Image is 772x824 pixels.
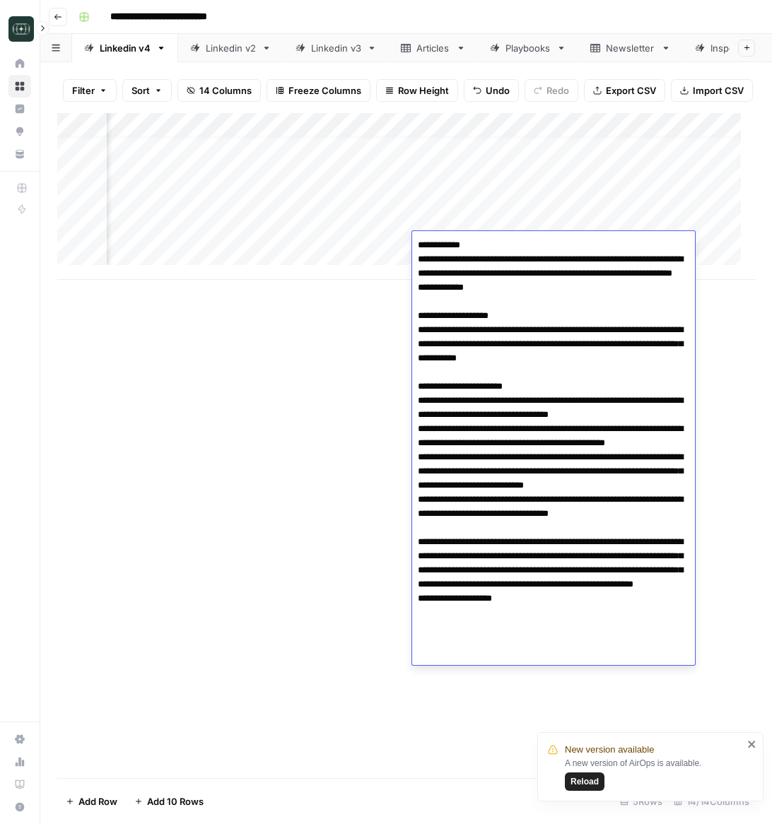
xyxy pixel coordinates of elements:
a: Newsletter [578,34,683,62]
div: A new version of AirOps is available. [565,757,743,791]
div: 5 Rows [614,790,668,813]
a: Inspo [683,34,763,62]
span: 14 Columns [199,83,252,98]
div: Inspo [710,41,735,55]
span: Import CSV [693,83,744,98]
a: Linkedin v4 [72,34,178,62]
button: Add 10 Rows [126,790,212,813]
img: Catalyst Logo [8,16,34,42]
button: Filter [63,79,117,102]
button: Export CSV [584,79,665,102]
span: Add Row [78,794,117,808]
div: Linkedin v2 [206,41,256,55]
a: Learning Hub [8,773,31,796]
span: Undo [486,83,510,98]
div: 14/14 Columns [668,790,755,813]
span: Freeze Columns [288,83,361,98]
span: Row Height [398,83,449,98]
button: Import CSV [671,79,753,102]
span: Filter [72,83,95,98]
a: Your Data [8,143,31,165]
button: 14 Columns [177,79,261,102]
span: Sort [131,83,150,98]
a: Browse [8,75,31,98]
a: Home [8,52,31,75]
a: Insights [8,98,31,120]
button: Undo [464,79,519,102]
button: Row Height [376,79,458,102]
a: Articles [389,34,478,62]
button: Reload [565,772,604,791]
a: Playbooks [478,34,578,62]
a: Opportunities [8,120,31,143]
div: Linkedin v4 [100,41,151,55]
button: Workspace: Catalyst [8,11,31,47]
a: Linkedin v3 [283,34,389,62]
a: Linkedin v2 [178,34,283,62]
span: New version available [565,743,654,757]
button: Help + Support [8,796,31,818]
span: Export CSV [606,83,656,98]
button: close [747,738,757,750]
div: Playbooks [505,41,551,55]
div: Articles [416,41,450,55]
div: Linkedin v3 [311,41,361,55]
button: Add Row [57,790,126,813]
button: Freeze Columns [267,79,370,102]
a: Settings [8,728,31,751]
span: Redo [546,83,569,98]
button: Sort [122,79,172,102]
button: Redo [525,79,578,102]
span: Reload [571,775,599,788]
span: Add 10 Rows [147,794,204,808]
div: Newsletter [606,41,655,55]
a: Usage [8,751,31,773]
